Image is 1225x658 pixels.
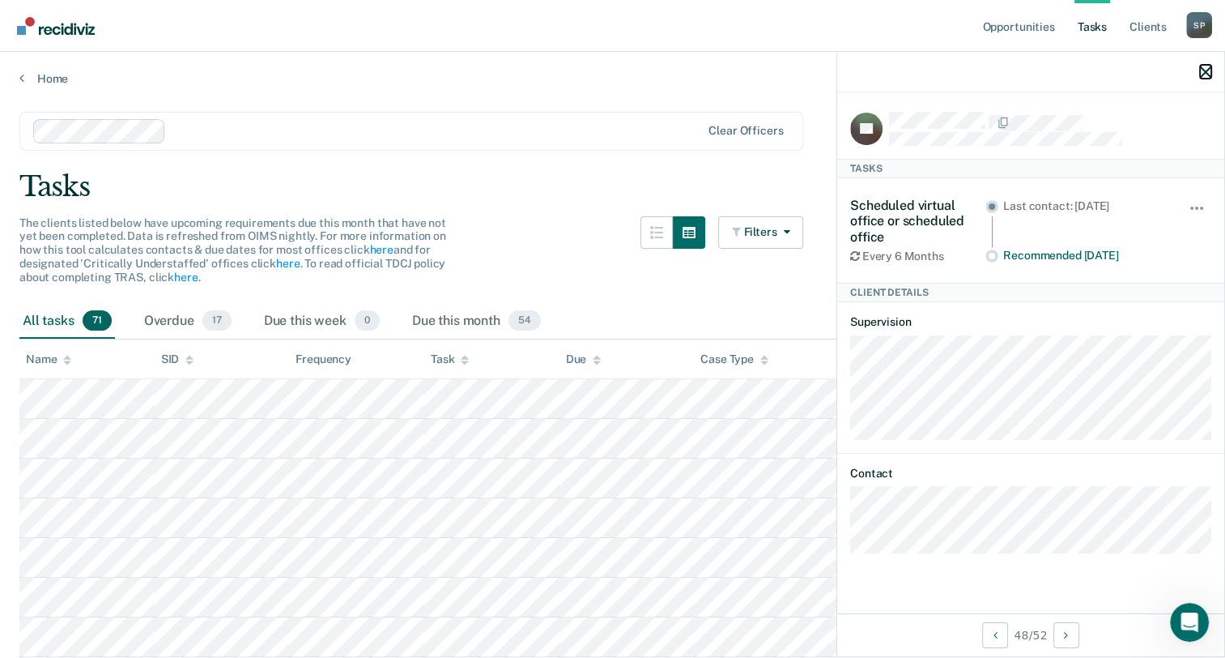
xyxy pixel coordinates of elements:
div: Due [566,352,602,366]
a: Home [19,71,1206,86]
span: The clients listed below have upcoming requirements due this month that have not yet been complet... [19,216,446,284]
div: Tasks [837,159,1224,178]
button: Previous Client [982,622,1008,648]
div: Due this month [409,304,544,340]
dt: Supervision [850,315,1211,329]
div: Tasks [19,170,1206,203]
iframe: Intercom live chat [1170,603,1209,642]
div: Overdue [141,304,235,340]
button: Filters [718,216,804,249]
div: Frequency [296,352,351,366]
span: 0 [355,310,380,331]
div: Every 6 Months [850,250,985,263]
div: Recommended [DATE] [1003,249,1166,263]
div: Case Type [700,352,768,366]
a: here [276,257,300,270]
div: Supervision Level [836,352,942,366]
img: Recidiviz [17,17,95,35]
div: Task [431,352,469,366]
div: 48 / 52 [837,613,1224,656]
span: 54 [508,310,541,331]
div: Scheduled virtual office or scheduled office [850,198,985,245]
div: S P [1186,12,1212,38]
div: Clear officers [708,124,783,138]
a: here [174,271,198,284]
span: 71 [83,310,112,331]
button: Profile dropdown button [1186,12,1212,38]
div: Client Details [837,283,1224,302]
a: here [369,243,393,256]
div: Name [26,352,71,366]
div: All tasks [19,304,115,340]
dt: Contact [850,467,1211,481]
button: Next Client [1053,622,1079,648]
div: SID [161,352,194,366]
div: Due this week [261,304,383,340]
span: 17 [202,310,232,331]
div: Last contact: [DATE] [1003,199,1166,213]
